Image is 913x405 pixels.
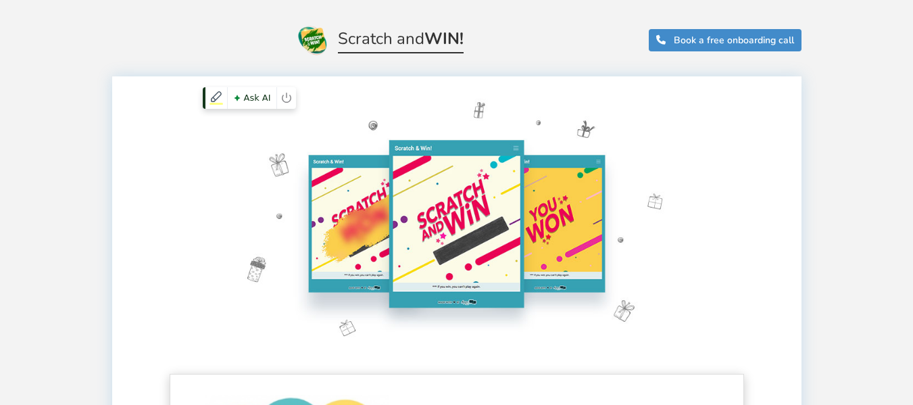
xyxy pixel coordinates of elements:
img: Scratch and Win [205,90,708,357]
span: Book a free onboarding call [674,34,794,47]
strong: WIN! [424,28,464,49]
span: Ask AI [230,89,274,107]
img: Scratch and Win [297,24,329,56]
a: Book a free onboarding call [649,29,801,51]
span: Scratch and [338,30,464,53]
